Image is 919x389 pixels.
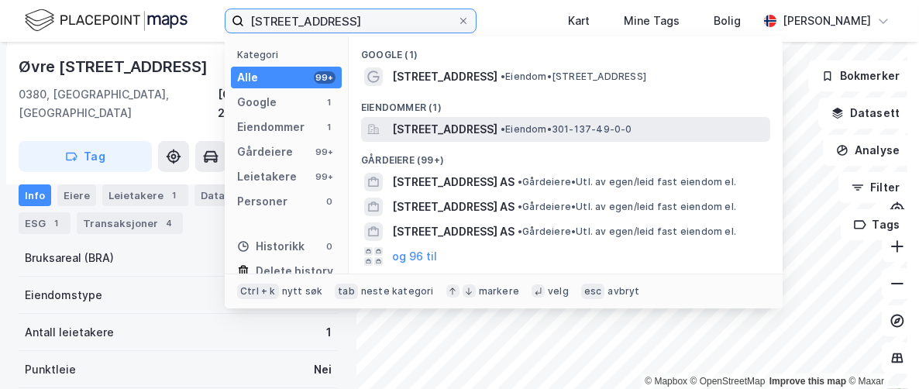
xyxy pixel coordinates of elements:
[349,89,783,117] div: Eiendommer (1)
[769,376,846,387] a: Improve this map
[842,315,919,389] iframe: Chat Widget
[624,12,680,30] div: Mine Tags
[335,284,358,299] div: tab
[237,167,297,186] div: Leietakere
[25,249,114,267] div: Bruksareal (BRA)
[690,376,766,387] a: OpenStreetMap
[49,215,64,231] div: 1
[645,376,687,387] a: Mapbox
[19,212,71,234] div: ESG
[501,71,646,83] span: Eiendom • [STREET_ADDRESS]
[818,98,913,129] button: Datasett
[19,141,152,172] button: Tag
[548,285,569,298] div: velg
[19,184,51,206] div: Info
[392,120,497,139] span: [STREET_ADDRESS]
[218,85,338,122] div: [GEOGRAPHIC_DATA], 28/325
[608,285,639,298] div: avbryt
[237,143,293,161] div: Gårdeiere
[838,172,913,203] button: Filter
[102,184,188,206] div: Leietakere
[194,184,253,206] div: Datasett
[237,118,305,136] div: Eiendommer
[237,68,258,87] div: Alle
[323,121,336,133] div: 1
[237,192,287,211] div: Personer
[323,96,336,108] div: 1
[783,12,871,30] div: [PERSON_NAME]
[392,222,515,241] span: [STREET_ADDRESS] AS
[25,286,102,305] div: Eiendomstype
[282,285,323,298] div: nytt søk
[25,360,76,379] div: Punktleie
[326,323,332,342] div: 1
[25,323,114,342] div: Antall leietakere
[479,285,519,298] div: markere
[581,284,605,299] div: esc
[842,315,919,389] div: Kontrollprogram for chat
[167,188,182,203] div: 1
[714,12,741,30] div: Bolig
[161,215,177,231] div: 4
[518,176,522,188] span: •
[256,262,333,281] div: Delete history
[25,7,188,34] img: logo.f888ab2527a4732fd821a326f86c7f29.svg
[314,146,336,158] div: 99+
[19,54,211,79] div: Øvre [STREET_ADDRESS]
[237,237,305,256] div: Historikk
[823,135,913,166] button: Analyse
[518,225,736,238] span: Gårdeiere • Utl. av egen/leid fast eiendom el.
[841,209,913,240] button: Tags
[314,170,336,183] div: 99+
[501,123,505,135] span: •
[518,201,522,212] span: •
[19,85,218,122] div: 0380, [GEOGRAPHIC_DATA], [GEOGRAPHIC_DATA]
[392,198,515,216] span: [STREET_ADDRESS] AS
[518,176,736,188] span: Gårdeiere • Utl. av egen/leid fast eiendom el.
[237,49,342,60] div: Kategori
[323,195,336,208] div: 0
[808,60,913,91] button: Bokmerker
[349,36,783,64] div: Google (1)
[501,71,505,82] span: •
[314,71,336,84] div: 99+
[237,93,277,112] div: Google
[392,173,515,191] span: [STREET_ADDRESS] AS
[323,240,336,253] div: 0
[349,269,783,297] div: Leietakere (99+)
[77,212,183,234] div: Transaksjoner
[392,247,437,266] button: og 96 til
[244,9,457,33] input: Søk på adresse, matrikkel, gårdeiere, leietakere eller personer
[314,360,332,379] div: Nei
[392,67,497,86] span: [STREET_ADDRESS]
[361,285,434,298] div: neste kategori
[237,284,279,299] div: Ctrl + k
[57,184,96,206] div: Eiere
[518,225,522,237] span: •
[518,201,736,213] span: Gårdeiere • Utl. av egen/leid fast eiendom el.
[349,142,783,170] div: Gårdeiere (99+)
[501,123,632,136] span: Eiendom • 301-137-49-0-0
[568,12,590,30] div: Kart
